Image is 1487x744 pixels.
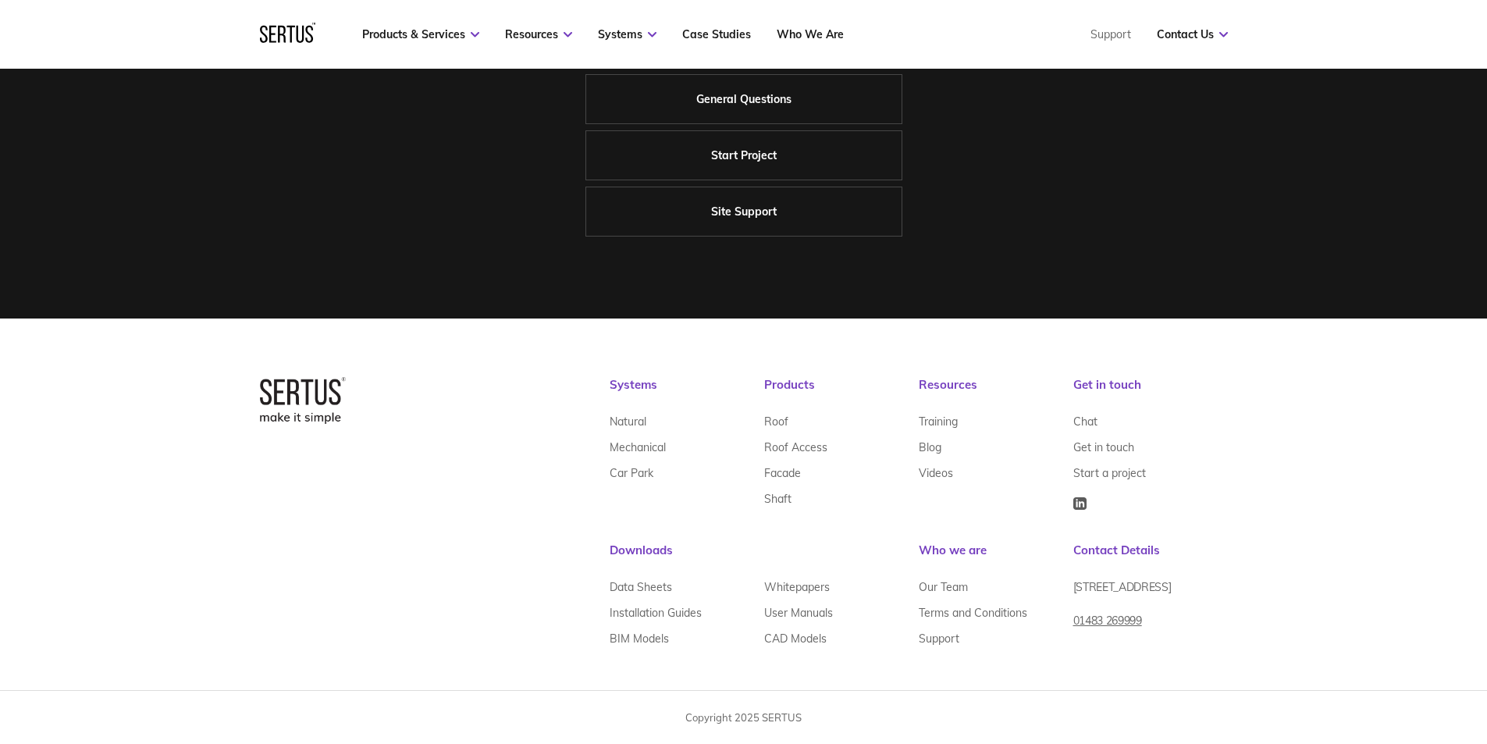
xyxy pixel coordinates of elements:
[1073,607,1142,646] a: 01483 269999
[610,543,919,574] div: Downloads
[610,377,764,408] div: Systems
[764,625,827,651] a: CAD Models
[610,408,646,434] a: Natural
[585,187,902,237] a: Site Support
[505,27,572,41] a: Resources
[610,600,702,625] a: Installation Guides
[598,27,656,41] a: Systems
[610,460,653,486] a: Car Park
[1206,563,1487,744] iframe: Chat Widget
[764,377,919,408] div: Products
[610,625,669,651] a: BIM Models
[1073,497,1087,510] img: Icon
[362,27,479,41] a: Products & Services
[764,486,792,511] a: Shaft
[1157,27,1228,41] a: Contact Us
[919,600,1027,625] a: Terms and Conditions
[1073,434,1134,460] a: Get in touch
[1073,580,1172,594] span: [STREET_ADDRESS]
[1073,543,1228,574] div: Contact Details
[919,460,953,486] a: Videos
[764,600,833,625] a: User Manuals
[1073,460,1146,486] a: Start a project
[585,130,902,180] a: Start Project
[919,625,959,651] a: Support
[1073,408,1097,434] a: Chat
[919,377,1073,408] div: Resources
[1090,27,1131,41] a: Support
[764,574,830,600] a: Whitepapers
[1073,377,1228,408] div: Get in touch
[610,574,672,600] a: Data Sheets
[919,574,968,600] a: Our Team
[764,408,788,434] a: Roof
[260,377,346,424] img: logo-box-2bec1e6d7ed5feb70a4f09a85fa1bbdd.png
[682,27,751,41] a: Case Studies
[610,434,666,460] a: Mechanical
[764,460,801,486] a: Facade
[919,543,1073,574] div: Who we are
[585,74,902,124] a: General Questions
[919,408,958,434] a: Training
[764,434,827,460] a: Roof Access
[919,434,941,460] a: Blog
[777,27,844,41] a: Who We Are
